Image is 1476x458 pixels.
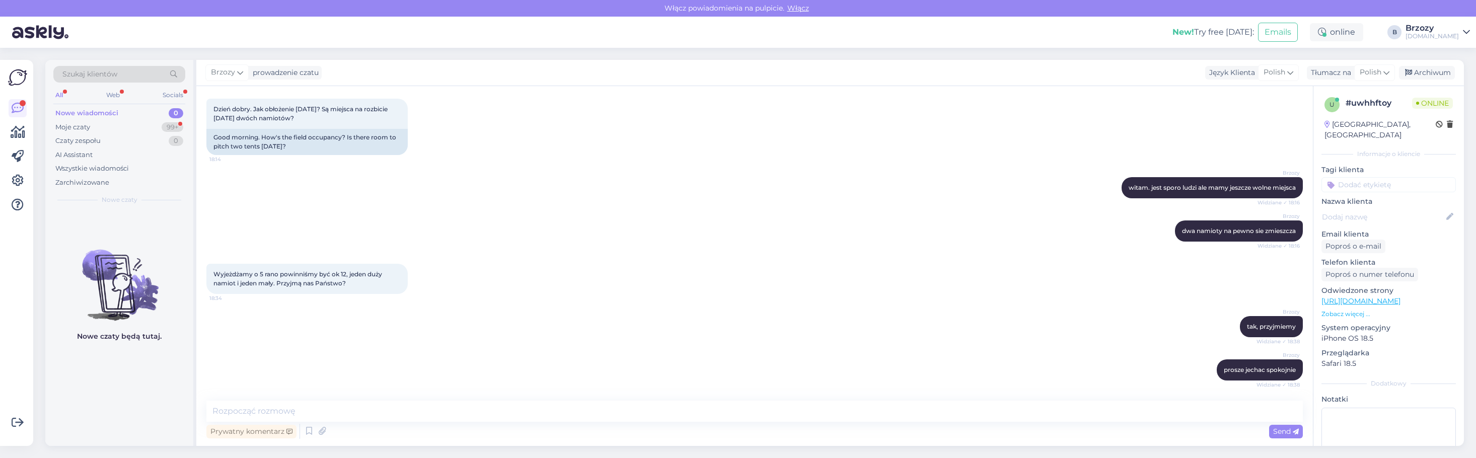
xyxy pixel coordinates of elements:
div: Brzozy [1406,24,1459,32]
span: 18:34 [209,294,247,302]
div: Moje czaty [55,122,90,132]
div: Dodatkowy [1321,379,1456,388]
span: u [1330,101,1335,108]
p: Telefon klienta [1321,257,1456,268]
span: Włącz [784,4,812,13]
span: Brzozy [211,67,235,78]
div: Informacje o kliencie [1321,149,1456,159]
a: Brzozy[DOMAIN_NAME] [1406,24,1470,40]
div: Good morning. How's the field occupancy? Is there room to pitch two tents [DATE]? [206,129,408,155]
a: [URL][DOMAIN_NAME] [1321,296,1400,306]
span: Brzozy [1262,351,1300,359]
div: 0 [169,136,183,146]
input: Dodać etykietę [1321,177,1456,192]
div: Język Klienta [1205,67,1255,78]
span: Widziane ✓ 18:38 [1257,338,1300,345]
p: Email klienta [1321,229,1456,240]
span: Polish [1264,67,1285,78]
span: Brzozy [1262,169,1300,177]
div: 0 [169,108,183,118]
img: Askly Logo [8,68,27,87]
span: Widziane ✓ 18:38 [1257,381,1300,389]
div: online [1310,23,1363,41]
div: Try free [DATE]: [1172,26,1254,38]
span: Widziane ✓ 18:16 [1258,199,1300,206]
span: Widziane ✓ 18:16 [1258,242,1300,250]
span: Nowe czaty [102,195,137,204]
div: Tłumacz na [1307,67,1351,78]
div: Prywatny komentarz [206,425,297,438]
div: 99+ [162,122,183,132]
p: Notatki [1321,394,1456,405]
span: prosze jechac spokojnie [1224,366,1296,373]
div: Archiwum [1399,66,1455,80]
b: New! [1172,27,1194,37]
div: Socials [161,89,185,102]
div: All [53,89,65,102]
span: 18:14 [209,156,247,163]
div: Czaty zespołu [55,136,101,146]
div: Zarchiwizowane [55,178,109,188]
div: prowadzenie czatu [249,67,319,78]
div: [GEOGRAPHIC_DATA], [GEOGRAPHIC_DATA] [1324,119,1436,140]
span: Brzozy [1262,308,1300,316]
p: Nowe czaty będą tutaj. [77,331,162,342]
div: Web [104,89,122,102]
p: Nazwa klienta [1321,196,1456,207]
div: [DOMAIN_NAME] [1406,32,1459,40]
span: Szukaj klientów [62,69,117,80]
span: Brzozy [1262,212,1300,220]
span: Send [1273,427,1299,436]
span: tak, przyjmiemy [1247,323,1296,330]
span: dwa namioty na pewno sie zmieszcza [1182,227,1296,235]
button: Emails [1258,23,1298,42]
div: B [1387,25,1401,39]
div: Wszystkie wiadomości [55,164,129,174]
p: Safari 18.5 [1321,358,1456,369]
div: AI Assistant [55,150,93,160]
p: Tagi klienta [1321,165,1456,175]
p: Zobacz więcej ... [1321,310,1456,319]
input: Dodaj nazwę [1322,211,1444,222]
span: Polish [1360,67,1381,78]
span: witam. jest sporo ludzi ale mamy jeszcze wolne miejsca [1129,184,1296,191]
p: Odwiedzone strony [1321,285,1456,296]
div: # uwhhftoy [1346,97,1412,109]
span: Wyjeżdżamy o 5 rano powinniśmy być ok 12, jeden duży namiot i jeden mały. Przyjmą nas Państwo? [213,270,384,287]
div: Poproś o numer telefonu [1321,268,1418,281]
p: iPhone OS 18.5 [1321,333,1456,344]
span: Dzień dobry. Jak obłożenie [DATE]? Są miejsca na rozbicie [DATE] dwóch namiotów? [213,105,389,122]
div: Poproś o e-mail [1321,240,1385,253]
p: Przeglądarka [1321,348,1456,358]
p: System operacyjny [1321,323,1456,333]
span: Online [1412,98,1453,109]
div: Nowe wiadomości [55,108,118,118]
img: No chats [45,232,193,322]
